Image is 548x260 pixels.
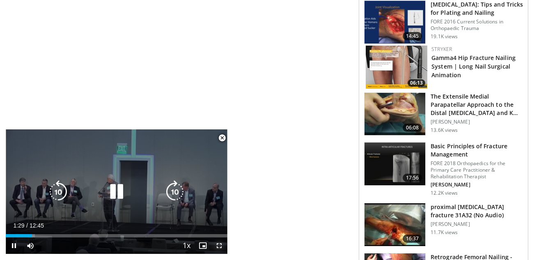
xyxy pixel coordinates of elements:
h3: [MEDICAL_DATA]: Tips and Tricks for Plating and Nailing [431,0,523,17]
p: FORE 2016 Current Solutions in Orthopaedic Trauma [431,18,523,32]
p: [PERSON_NAME] [431,182,523,188]
button: Fullscreen [211,237,227,254]
h3: Basic Principles of Fracture Management [431,142,523,159]
div: Progress Bar [6,234,227,237]
a: 06:13 [366,46,427,89]
a: 06:08 The Extensile Medial Parapatellar Approach to the Distal [MEDICAL_DATA] and K… [PERSON_NAME... [364,92,523,136]
a: Gamma4 Hip Fracture Nailing System | Long Nail Surgical Animation [431,54,516,79]
button: Enable picture-in-picture mode [195,237,211,254]
p: [PERSON_NAME] [431,221,523,228]
span: 1:29 [13,222,24,229]
a: 17:56 Basic Principles of Fracture Management FORE 2018 Orthopaedics for the Primary Care Practit... [364,142,523,196]
p: 11.7K views [431,229,458,236]
p: [PERSON_NAME] [431,119,523,125]
h3: The Extensile Medial Parapatellar Approach to the Distal [MEDICAL_DATA] and K… [431,92,523,117]
p: 19.1K views [431,33,458,40]
span: 06:08 [403,124,422,132]
button: Close [214,129,230,147]
span: 16:37 [403,235,422,243]
video-js: Video Player [6,129,227,254]
img: 155d8d39-586d-417b-a344-3221a42b29c1.150x105_q85_crop-smart_upscale.jpg [366,46,427,89]
button: Playback Rate [178,237,195,254]
img: cb807dfe-f02f-4aa3-9a62-dcfa16b747aa.150x105_q85_crop-smart_upscale.jpg [365,1,425,44]
img: 9aafaf26-f876-494e-bd90-7c31d1b6137f.150x105_q85_crop-smart_upscale.jpg [365,93,425,136]
p: 12.2K views [431,190,458,196]
h3: proximal [MEDICAL_DATA] fracture 31A32 (No Audio) [431,203,523,219]
span: 06:13 [408,79,425,87]
span: 17:56 [403,174,422,182]
a: 16:37 proximal [MEDICAL_DATA] fracture 31A32 (No Audio) [PERSON_NAME] 11.7K views [364,203,523,246]
img: psch_1.png.150x105_q85_crop-smart_upscale.jpg [365,203,425,246]
button: Pause [6,237,22,254]
img: bc1996f8-a33c-46db-95f7-836c2427973f.150x105_q85_crop-smart_upscale.jpg [365,143,425,185]
span: / [26,222,28,229]
span: 14:45 [403,32,422,40]
a: 14:45 [MEDICAL_DATA]: Tips and Tricks for Plating and Nailing FORE 2016 Current Solutions in Orth... [364,0,523,44]
p: FORE 2018 Orthopaedics for the Primary Care Practitioner & Rehabilitation Therapist [431,160,523,180]
button: Mute [22,237,39,254]
a: Stryker [431,46,452,53]
p: 13.6K views [431,127,458,133]
span: 12:45 [30,222,44,229]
